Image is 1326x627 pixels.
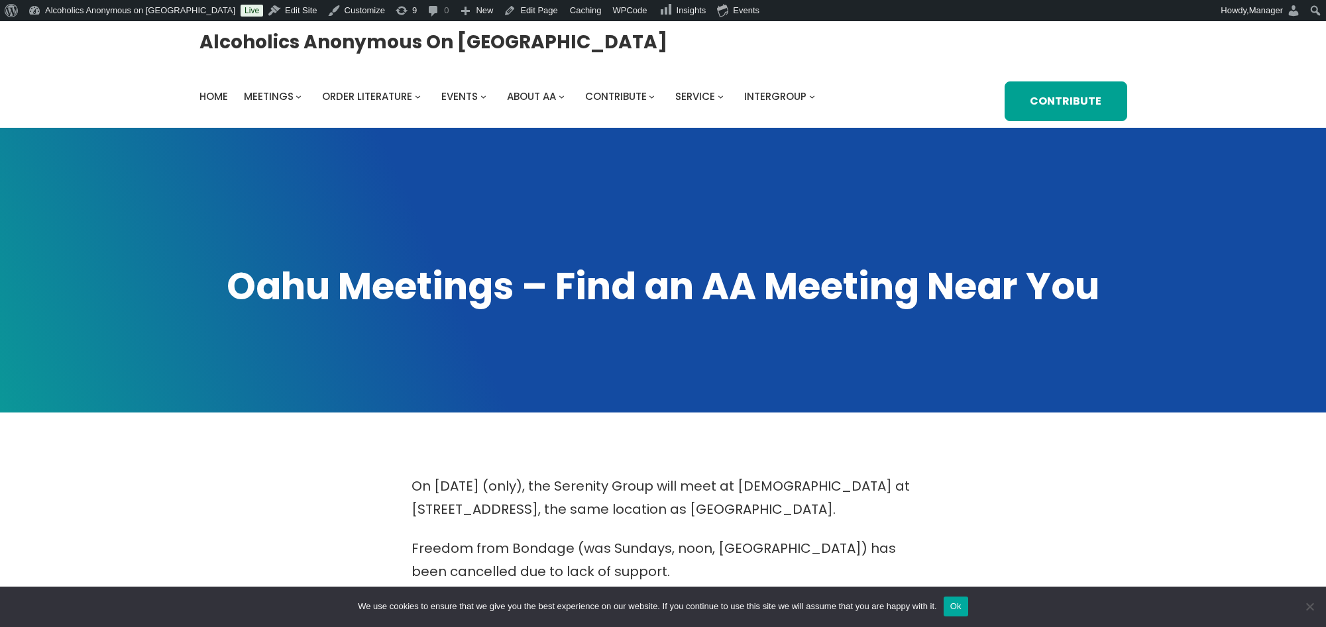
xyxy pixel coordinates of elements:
[585,87,647,106] a: Contribute
[677,5,706,15] span: Insights
[675,89,715,103] span: Service
[244,87,294,106] a: Meetings
[1249,5,1283,15] span: Manager
[944,597,968,616] button: Ok
[559,93,565,99] button: About AA submenu
[480,93,486,99] button: Events submenu
[199,87,228,106] a: Home
[585,89,647,103] span: Contribute
[809,93,815,99] button: Intergroup submenu
[412,475,915,521] p: On [DATE] (only), the Serenity Group will meet at [DEMOGRAPHIC_DATA] at [STREET_ADDRESS], the sam...
[744,89,806,103] span: Intergroup
[718,93,724,99] button: Service submenu
[296,93,302,99] button: Meetings submenu
[675,87,715,106] a: Service
[507,89,556,103] span: About AA
[241,5,263,17] a: Live
[649,93,655,99] button: Contribute submenu
[199,26,667,58] a: Alcoholics Anonymous on [GEOGRAPHIC_DATA]
[358,600,936,613] span: We use cookies to ensure that we give you the best experience on our website. If you continue to ...
[412,537,915,583] p: Freedom from Bondage (was Sundays, noon, [GEOGRAPHIC_DATA]) has been cancelled due to lack of sup...
[244,89,294,103] span: Meetings
[441,89,478,103] span: Events
[1005,81,1127,121] a: Contribute
[199,87,820,106] nav: Intergroup
[199,89,228,103] span: Home
[415,93,421,99] button: Order Literature submenu
[441,87,478,106] a: Events
[322,89,412,103] span: Order Literature
[507,87,556,106] a: About AA
[199,262,1127,312] h1: Oahu Meetings – Find an AA Meeting Near You
[744,87,806,106] a: Intergroup
[1303,600,1316,613] span: No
